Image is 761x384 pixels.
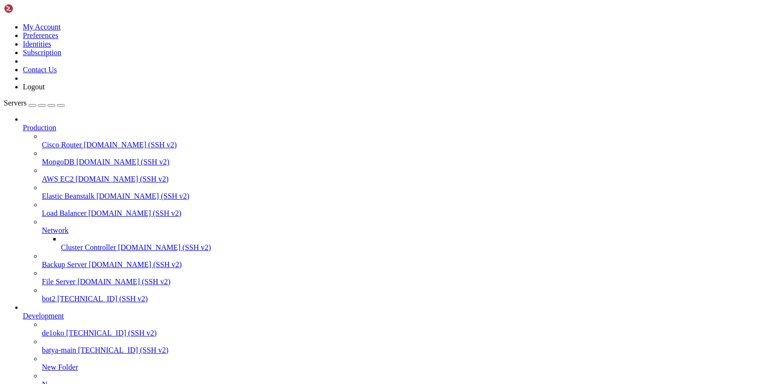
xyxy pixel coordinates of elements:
li: Cisco Router [DOMAIN_NAME] (SSH v2) [42,132,757,149]
span: Development [23,312,64,320]
a: Identities [23,40,51,48]
li: AWS EC2 [DOMAIN_NAME] (SSH v2) [42,166,757,183]
span: batya-main [42,346,76,354]
span: Elastic Beanstalk [42,192,95,200]
li: Cluster Controller [DOMAIN_NAME] (SSH v2) [61,235,757,252]
span: AWS EC2 [42,175,74,183]
a: de1oko [TECHNICAL_ID] (SSH v2) [42,329,757,337]
span: de1oko [42,329,64,337]
li: bot2 [TECHNICAL_ID] (SSH v2) [42,286,757,303]
span: Network [42,226,68,234]
a: Production [23,124,757,132]
span: New Folder [42,363,78,371]
a: Contact Us [23,66,57,74]
span: [DOMAIN_NAME] (SSH v2) [97,192,190,200]
li: Elastic Beanstalk [DOMAIN_NAME] (SSH v2) [42,183,757,201]
a: Cluster Controller [DOMAIN_NAME] (SSH v2) [61,243,757,252]
a: Load Balancer [DOMAIN_NAME] (SSH v2) [42,209,757,218]
span: [DOMAIN_NAME] (SSH v2) [89,260,182,269]
span: [TECHNICAL_ID] (SSH v2) [66,329,156,337]
li: MongoDB [DOMAIN_NAME] (SSH v2) [42,149,757,166]
li: Backup Server [DOMAIN_NAME] (SSH v2) [42,252,757,269]
a: New Folder [42,363,757,372]
a: File Server [DOMAIN_NAME] (SSH v2) [42,278,757,286]
a: batya-main [TECHNICAL_ID] (SSH v2) [42,346,757,355]
span: Cluster Controller [61,243,116,251]
li: File Server [DOMAIN_NAME] (SSH v2) [42,269,757,286]
li: de1oko [TECHNICAL_ID] (SSH v2) [42,320,757,337]
li: Production [23,115,757,303]
img: Shellngn [4,4,59,13]
span: [DOMAIN_NAME] (SSH v2) [76,175,169,183]
a: bot2 [TECHNICAL_ID] (SSH v2) [42,295,757,303]
a: MongoDB [DOMAIN_NAME] (SSH v2) [42,158,757,166]
li: New Folder [42,355,757,372]
a: Subscription [23,48,61,57]
a: Development [23,312,757,320]
span: Production [23,124,56,132]
span: Load Balancer [42,209,87,217]
span: [DOMAIN_NAME] (SSH v2) [78,278,171,286]
li: Network [42,218,757,252]
span: bot2 [42,295,55,303]
a: My Account [23,23,61,31]
span: Servers [4,99,27,107]
a: AWS EC2 [DOMAIN_NAME] (SSH v2) [42,175,757,183]
span: [TECHNICAL_ID] (SSH v2) [78,346,168,354]
span: Backup Server [42,260,87,269]
span: [TECHNICAL_ID] (SSH v2) [57,295,147,303]
span: MongoDB [42,158,74,166]
span: [DOMAIN_NAME] (SSH v2) [118,243,211,251]
li: batya-main [TECHNICAL_ID] (SSH v2) [42,337,757,355]
a: Elastic Beanstalk [DOMAIN_NAME] (SSH v2) [42,192,757,201]
a: Backup Server [DOMAIN_NAME] (SSH v2) [42,260,757,269]
span: [DOMAIN_NAME] (SSH v2) [76,158,169,166]
a: Preferences [23,31,59,39]
span: [DOMAIN_NAME] (SSH v2) [88,209,182,217]
a: Logout [23,83,45,91]
span: Cisco Router [42,141,82,149]
li: Load Balancer [DOMAIN_NAME] (SSH v2) [42,201,757,218]
span: File Server [42,278,76,286]
a: Network [42,226,757,235]
a: Servers [4,99,65,107]
a: Cisco Router [DOMAIN_NAME] (SSH v2) [42,141,757,149]
span: [DOMAIN_NAME] (SSH v2) [84,141,177,149]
